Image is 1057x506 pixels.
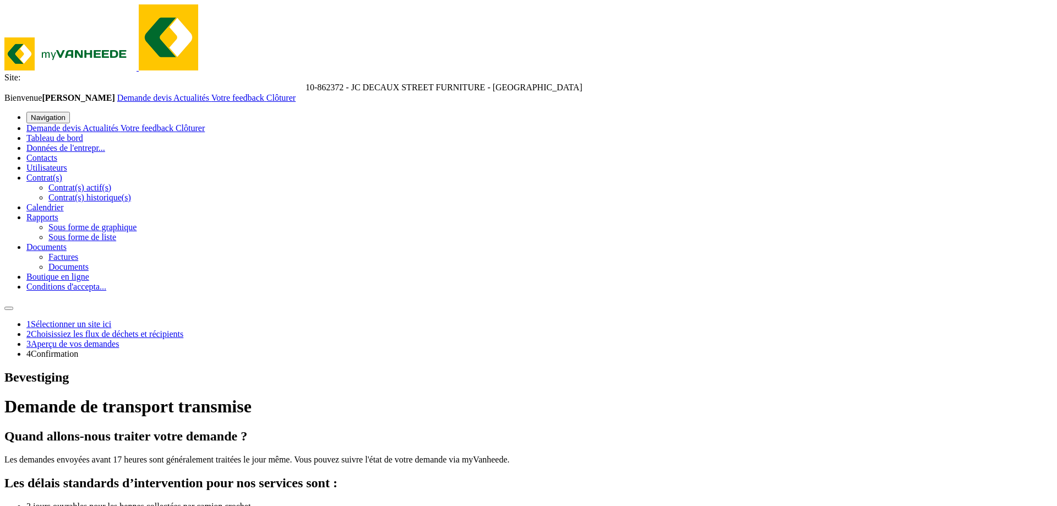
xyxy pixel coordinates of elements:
[4,370,1053,385] h2: Bevestiging
[48,252,78,262] a: Factures
[211,93,266,102] a: Votre feedback
[48,222,137,232] a: Sous forme de graphique
[121,123,173,133] span: Votre feedback
[26,123,81,133] span: Demande devis
[48,232,116,242] a: Sous forme de liste
[31,113,66,122] span: Navigation
[117,93,172,102] span: Demande devis
[26,329,183,339] a: 2Choisissiez les flux de déchets et récipients
[26,339,31,349] span: 3
[4,396,1053,417] h1: Demande de transport transmise
[139,4,198,70] img: myVanheede
[26,133,83,143] a: Tableau de bord
[26,143,105,153] a: Données de l'entrepr...
[83,123,121,133] a: Actualités
[48,183,111,192] a: Contrat(s) actif(s)
[26,319,111,329] a: 1Sélectionner un site ici
[4,73,20,82] span: Site:
[117,93,173,102] a: Demande devis
[26,123,83,133] a: Demande devis
[4,37,137,70] img: myVanheede
[48,193,131,202] a: Contrat(s) historique(s)
[26,112,70,123] button: Navigation
[26,272,89,281] a: Boutique en ligne
[26,282,106,291] a: Conditions d'accepta...
[26,329,31,339] span: 2
[31,319,111,329] span: Sélectionner un site ici
[31,339,119,349] span: Aperçu de vos demandes
[173,93,211,102] a: Actualités
[173,93,209,102] span: Actualités
[31,329,183,339] span: Choisissiez les flux de déchets et récipients
[4,476,1053,491] h2: Les délais standards d’intervention pour nos services sont :
[26,153,57,162] a: Contacts
[26,173,62,182] a: Contrat(s)
[42,93,115,102] strong: [PERSON_NAME]
[26,203,64,212] a: Calendrier
[306,83,582,92] span: 10-862372 - JC DECAUX STREET FURNITURE - BRUXELLES
[31,349,78,358] span: Confirmation
[4,455,1053,465] p: Les demandes envoyées avant 17 heures sont généralement traitées le jour même. Vous pouvez suivre...
[48,262,89,271] a: Documents
[26,213,58,222] a: Rapports
[83,123,118,133] span: Actualités
[26,163,67,172] a: Utilisateurs
[26,242,67,252] a: Documents
[211,93,264,102] span: Votre feedback
[4,93,117,102] span: Bienvenue
[121,123,176,133] a: Votre feedback
[26,319,31,329] span: 1
[26,349,31,358] span: 4
[266,93,296,102] a: Clôturer
[26,339,119,349] a: 3Aperçu de vos demandes
[4,429,1053,444] h2: Quand allons-nous traiter votre demande ?
[176,123,205,133] a: Clôturer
